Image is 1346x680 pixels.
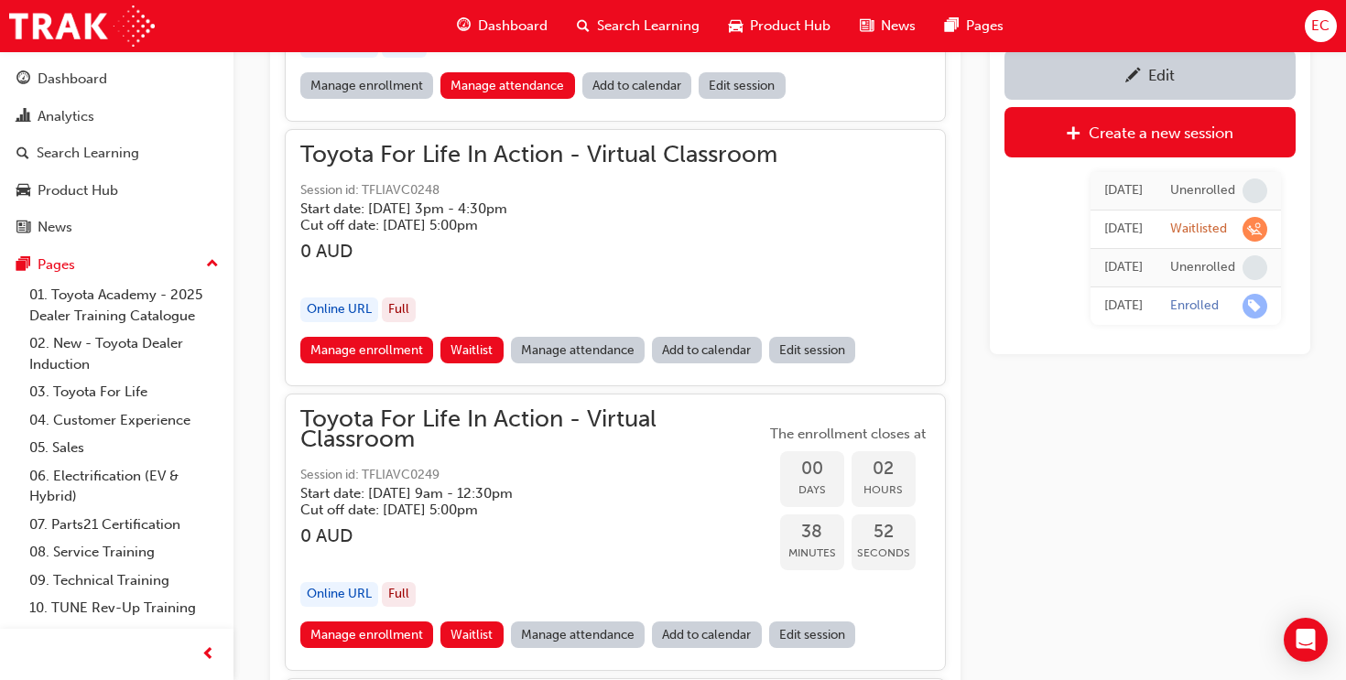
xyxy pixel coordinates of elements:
[577,15,590,38] span: search-icon
[16,220,30,236] span: news-icon
[1104,257,1143,278] div: Wed Jun 18 2025 09:09:20 GMT+1000 (Australian Eastern Standard Time)
[7,100,226,134] a: Analytics
[852,459,916,480] span: 02
[1284,618,1328,662] div: Open Intercom Messenger
[945,15,959,38] span: pages-icon
[450,627,493,642] span: Waitlist
[440,337,504,363] button: Waitlist
[1125,68,1141,86] span: pencil-icon
[442,7,562,45] a: guage-iconDashboard
[1066,125,1081,144] span: plus-icon
[22,594,226,622] a: 10. TUNE Rev-Up Training
[300,525,765,546] h3: 0 AUD
[1004,107,1296,157] a: Create a new session
[38,69,107,90] div: Dashboard
[300,409,930,655] button: Toyota For Life In Action - Virtual ClassroomSession id: TFLIAVC0249Start date: [DATE] 9am - 12:3...
[22,462,226,511] a: 06. Electrification (EV & Hybrid)
[1243,255,1267,280] span: learningRecordVerb_NONE-icon
[22,567,226,595] a: 09. Technical Training
[16,146,29,162] span: search-icon
[38,180,118,201] div: Product Hub
[966,16,1004,37] span: Pages
[22,511,226,539] a: 07. Parts21 Certification
[206,253,219,276] span: up-icon
[860,15,874,38] span: news-icon
[852,480,916,501] span: Hours
[450,342,493,358] span: Waitlist
[1170,259,1235,276] div: Unenrolled
[300,241,777,262] h3: 0 AUD
[440,621,504,648] button: Waitlist
[300,217,748,233] h5: Cut off date: [DATE] 5:00pm
[1104,219,1143,240] div: Tue Jun 24 2025 14:29:21 GMT+1000 (Australian Eastern Standard Time)
[38,254,75,275] div: Pages
[769,337,856,363] a: Edit session
[1089,124,1233,142] div: Create a new session
[300,337,434,363] a: Manage enrollment
[597,16,700,37] span: Search Learning
[930,7,1018,45] a: pages-iconPages
[1104,180,1143,201] div: Tue Jun 24 2025 14:41:26 GMT+1000 (Australian Eastern Standard Time)
[729,15,743,38] span: car-icon
[699,72,786,99] a: Edit session
[22,434,226,462] a: 05. Sales
[511,621,646,648] a: Manage attendance
[300,297,378,322] div: Online URL
[1243,178,1267,203] span: learningRecordVerb_NONE-icon
[845,7,930,45] a: news-iconNews
[1170,297,1219,315] div: Enrolled
[765,424,930,445] span: The enrollment closes at
[382,297,416,322] div: Full
[22,378,226,406] a: 03. Toyota For Life
[7,59,226,248] button: DashboardAnalyticsSearch LearningProduct HubNews
[1305,10,1337,42] button: EC
[1170,182,1235,200] div: Unenrolled
[300,145,777,166] span: Toyota For Life In Action - Virtual Classroom
[22,406,226,435] a: 04. Customer Experience
[652,621,762,648] a: Add to calendar
[300,621,434,648] a: Manage enrollment
[769,621,856,648] a: Edit session
[16,109,30,125] span: chart-icon
[457,15,471,38] span: guage-icon
[16,257,30,274] span: pages-icon
[7,210,226,244] a: News
[16,71,30,88] span: guage-icon
[38,217,72,238] div: News
[478,16,548,37] span: Dashboard
[16,183,30,200] span: car-icon
[300,485,736,502] h5: Start date: [DATE] 9am - 12:30pm
[1311,16,1330,37] span: EC
[714,7,845,45] a: car-iconProduct Hub
[852,522,916,543] span: 52
[1243,217,1267,242] span: learningRecordVerb_WAITLIST-icon
[300,72,434,99] a: Manage enrollment
[300,582,378,607] div: Online URL
[300,465,765,486] span: Session id: TFLIAVC0249
[1148,66,1175,84] div: Edit
[652,337,762,363] a: Add to calendar
[300,145,930,370] button: Toyota For Life In Action - Virtual ClassroomSession id: TFLIAVC0248Start date: [DATE] 3pm - 4:30...
[750,16,830,37] span: Product Hub
[440,72,575,99] a: Manage attendance
[300,409,765,450] span: Toyota For Life In Action - Virtual Classroom
[9,5,155,47] a: Trak
[22,329,226,378] a: 02. New - Toyota Dealer Induction
[780,522,844,543] span: 38
[780,543,844,564] span: Minutes
[7,248,226,282] button: Pages
[1170,221,1227,238] div: Waitlisted
[7,136,226,170] a: Search Learning
[1004,49,1296,100] a: Edit
[22,622,226,651] a: All Pages
[38,106,94,127] div: Analytics
[37,143,139,164] div: Search Learning
[300,180,777,201] span: Session id: TFLIAVC0248
[7,62,226,96] a: Dashboard
[22,281,226,329] a: 01. Toyota Academy - 2025 Dealer Training Catalogue
[201,643,215,666] span: prev-icon
[780,480,844,501] span: Days
[300,502,736,518] h5: Cut off date: [DATE] 5:00pm
[382,582,416,607] div: Full
[7,174,226,208] a: Product Hub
